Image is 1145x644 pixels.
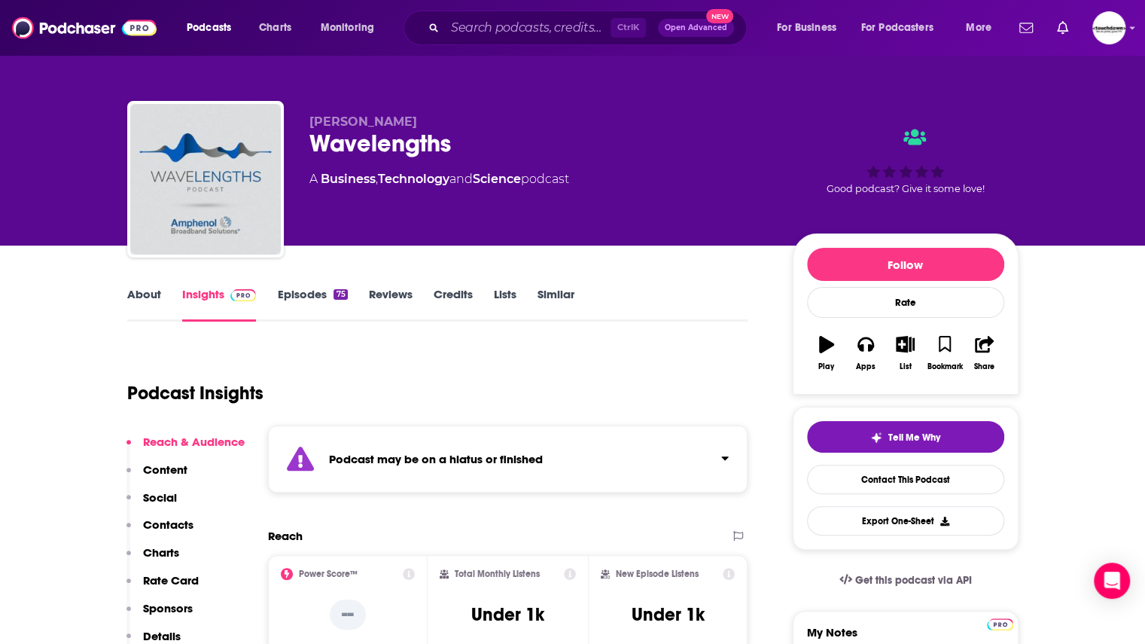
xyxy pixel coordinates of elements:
button: Share [964,326,1003,380]
div: Search podcasts, credits, & more... [418,11,761,45]
p: Sponsors [143,601,193,615]
h1: Podcast Insights [127,382,263,404]
span: and [449,172,473,186]
img: tell me why sparkle [870,432,882,444]
a: Business [321,172,376,186]
a: Technology [378,172,449,186]
span: Good podcast? Give it some love! [827,183,985,194]
div: Bookmark [927,362,962,371]
img: Podchaser Pro [230,289,257,301]
span: Tell Me Why [888,432,940,444]
section: Click to expand status details [268,426,748,493]
span: New [706,9,733,23]
button: Reach & Audience [126,435,245,462]
button: open menu [310,16,394,40]
button: Follow [807,248,1004,281]
button: Apps [846,326,885,380]
strong: Podcast may be on a hiatus or finished [329,452,543,466]
a: Science [473,172,521,186]
div: A podcast [309,170,569,188]
a: Similar [537,287,574,322]
div: Good podcast? Give it some love! [793,114,1019,208]
img: Podchaser - Follow, Share and Rate Podcasts [12,14,157,42]
img: Wavelengths [130,104,281,255]
span: , [376,172,378,186]
a: Reviews [369,287,413,322]
button: open menu [176,16,251,40]
span: Logged in as jvervelde [1092,11,1125,44]
button: Sponsors [126,601,193,629]
h2: Reach [268,529,303,543]
button: open menu [851,16,955,40]
button: Show profile menu [1092,11,1125,44]
span: Ctrl K [611,18,646,38]
button: open menu [766,16,855,40]
span: Podcasts [187,17,231,38]
a: Get this podcast via API [827,562,984,599]
div: Play [818,362,834,371]
h2: Power Score™ [299,569,358,579]
button: Bookmark [925,326,964,380]
a: Credits [434,287,473,322]
input: Search podcasts, credits, & more... [445,16,611,40]
a: Lists [494,287,516,322]
h3: Under 1k [471,603,544,626]
button: tell me why sparkleTell Me Why [807,421,1004,453]
span: Get this podcast via API [854,574,971,587]
div: Apps [856,362,875,371]
p: Content [143,462,187,477]
span: Monitoring [321,17,374,38]
p: Social [143,490,177,505]
span: [PERSON_NAME] [309,114,417,129]
img: User Profile [1092,11,1125,44]
button: List [885,326,924,380]
img: Podchaser Pro [987,618,1013,630]
a: Pro website [987,616,1013,630]
a: Show notifications dropdown [1013,15,1039,41]
div: List [900,362,912,371]
div: 75 [333,289,347,300]
h2: New Episode Listens [616,569,699,579]
a: InsightsPodchaser Pro [182,287,257,322]
a: Contact This Podcast [807,465,1004,494]
button: Charts [126,545,179,573]
button: Rate Card [126,573,199,601]
p: Details [143,629,181,643]
button: open menu [955,16,1010,40]
p: -- [330,600,366,630]
button: Content [126,462,187,490]
button: Social [126,490,177,518]
h3: Under 1k [632,603,705,626]
p: Charts [143,545,179,560]
p: Rate Card [143,573,199,588]
div: Rate [807,287,1004,318]
span: Charts [259,17,291,38]
p: Reach & Audience [143,435,245,449]
button: Play [807,326,846,380]
a: Episodes75 [277,287,347,322]
p: Contacts [143,517,193,532]
a: Show notifications dropdown [1051,15,1074,41]
button: Export One-Sheet [807,506,1004,536]
div: Open Intercom Messenger [1094,563,1130,599]
span: For Business [777,17,836,38]
button: Open AdvancedNew [658,19,734,37]
a: About [127,287,161,322]
span: Open Advanced [665,24,727,32]
h2: Total Monthly Listens [455,569,540,579]
span: For Podcasters [861,17,933,38]
button: Contacts [126,517,193,545]
a: Charts [249,16,300,40]
span: More [966,17,991,38]
div: Share [974,362,994,371]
